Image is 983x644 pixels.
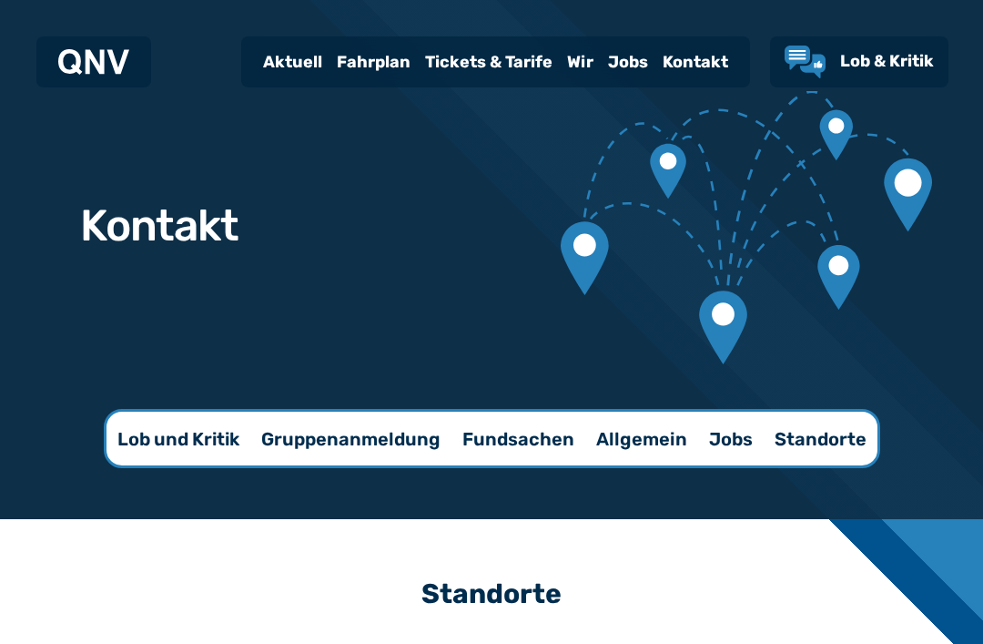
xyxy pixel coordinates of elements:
a: Kontakt [655,38,735,86]
a: Tickets & Tarife [418,38,560,86]
p: Fundsachen [462,426,574,452]
a: Lob & Kritik [785,46,934,78]
a: Fahrplan [329,38,418,86]
p: Jobs [709,426,753,452]
h3: Standorte [213,562,771,626]
a: Wir [560,38,601,86]
a: Fundsachen [451,412,585,465]
img: QNV Logo [58,49,129,75]
span: Lob & Kritik [840,51,934,71]
p: Lob und Kritik [117,426,239,452]
a: QNV Logo [58,44,129,80]
a: Standorte [764,412,877,465]
img: Verbundene Kartenmarkierungen [561,91,932,364]
p: Gruppenanmeldung [261,426,441,452]
a: Aktuell [256,38,329,86]
a: Allgemein [585,412,698,465]
a: Gruppenanmeldung [250,412,451,465]
a: Lob und Kritik [106,412,250,465]
h1: Kontakt [80,204,238,248]
p: Allgemein [596,426,687,452]
a: Jobs [698,412,764,465]
p: Standorte [775,426,866,452]
a: Jobs [601,38,655,86]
